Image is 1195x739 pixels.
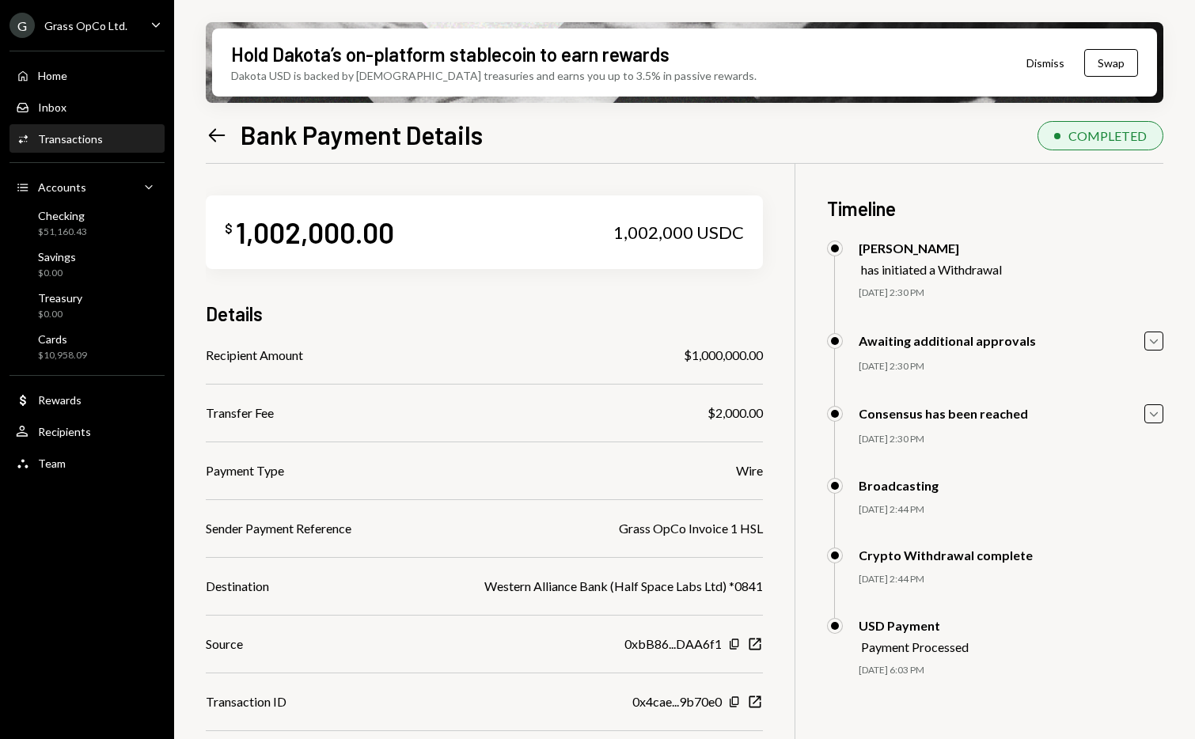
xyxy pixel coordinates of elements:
[859,503,1163,517] div: [DATE] 2:44 PM
[859,664,1163,677] div: [DATE] 6:03 PM
[9,172,165,201] a: Accounts
[231,67,757,84] div: Dakota USD is backed by [DEMOGRAPHIC_DATA] treasuries and earns you up to 3.5% in passive rewards.
[9,385,165,414] a: Rewards
[38,267,76,280] div: $0.00
[9,124,165,153] a: Transactions
[859,573,1163,586] div: [DATE] 2:44 PM
[38,180,86,194] div: Accounts
[38,100,66,114] div: Inbox
[9,245,165,283] a: Savings$0.00
[859,333,1036,348] div: Awaiting additional approvals
[632,692,722,711] div: 0x4cae...9b70e0
[206,519,351,538] div: Sender Payment Reference
[9,13,35,38] div: G
[38,250,76,263] div: Savings
[859,406,1028,421] div: Consensus has been reached
[827,195,1163,222] h3: Timeline
[38,209,87,222] div: Checking
[206,577,269,596] div: Destination
[38,393,82,407] div: Rewards
[9,328,165,366] a: Cards$10,958.09
[206,461,284,480] div: Payment Type
[38,69,67,82] div: Home
[38,332,87,346] div: Cards
[859,241,1002,256] div: [PERSON_NAME]
[38,349,87,362] div: $10,958.09
[206,301,263,327] h3: Details
[231,41,670,67] div: Hold Dakota’s on-platform stablecoin to earn rewards
[9,417,165,445] a: Recipients
[206,692,286,711] div: Transaction ID
[859,433,1163,446] div: [DATE] 2:30 PM
[859,360,1163,373] div: [DATE] 2:30 PM
[236,214,394,250] div: 1,002,000.00
[859,286,1163,300] div: [DATE] 2:30 PM
[684,346,763,365] div: $1,000,000.00
[619,519,763,538] div: Grass OpCo Invoice 1 HSL
[9,286,165,324] a: Treasury$0.00
[1084,49,1138,77] button: Swap
[38,132,103,146] div: Transactions
[38,425,91,438] div: Recipients
[225,221,233,237] div: $
[44,19,127,32] div: Grass OpCo Ltd.
[736,461,763,480] div: Wire
[9,449,165,477] a: Team
[861,262,1002,277] div: has initiated a Withdrawal
[613,222,744,244] div: 1,002,000 USDC
[9,204,165,242] a: Checking$51,160.43
[38,291,82,305] div: Treasury
[1007,44,1084,81] button: Dismiss
[1068,128,1147,143] div: COMPLETED
[859,478,939,493] div: Broadcasting
[206,346,303,365] div: Recipient Amount
[206,635,243,654] div: Source
[624,635,722,654] div: 0xbB86...DAA6f1
[38,457,66,470] div: Team
[206,404,274,423] div: Transfer Fee
[859,548,1033,563] div: Crypto Withdrawal complete
[38,308,82,321] div: $0.00
[9,61,165,89] a: Home
[861,639,969,654] div: Payment Processed
[708,404,763,423] div: $2,000.00
[241,119,483,150] h1: Bank Payment Details
[38,225,87,239] div: $51,160.43
[859,618,969,633] div: USD Payment
[9,93,165,121] a: Inbox
[484,577,763,596] div: Western Alliance Bank (Half Space Labs Ltd) *0841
